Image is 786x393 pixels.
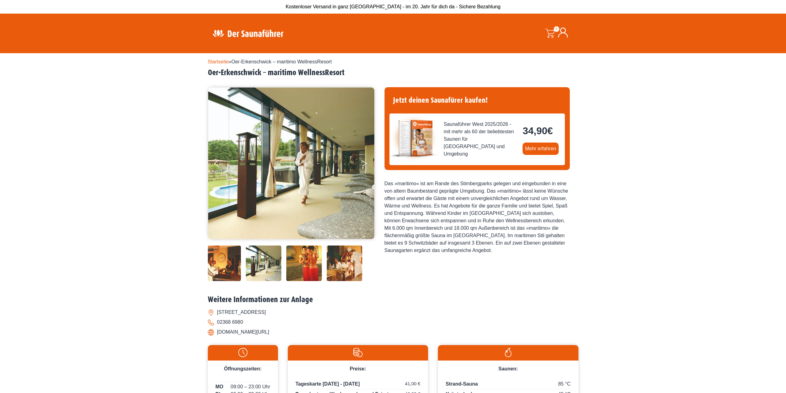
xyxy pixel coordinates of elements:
img: Flamme-weiss.svg [441,348,575,357]
button: Previous [214,157,229,173]
span: MO [216,383,224,391]
li: [DOMAIN_NAME][URL] [208,327,578,337]
button: Next [361,157,376,173]
a: Startseite [208,59,229,64]
h2: Weitere Informationen zur Anlage [208,295,578,305]
span: Oer-Erkenschwick – maritimo WellnessResort [231,59,332,64]
img: Uhr-weiss.svg [211,348,275,357]
span: Saunen: [498,366,518,371]
span: Saunaführer West 2025/2026 - mit mehr als 60 der beliebtesten Saunen für [GEOGRAPHIC_DATA] und Um... [444,121,518,158]
div: Das »maritimo« ist am Rande des Stimbergparks gelegen und eingebunden in eine von altem Baumbesta... [385,180,570,254]
span: € [547,125,553,136]
span: Öffnungszeiten: [224,366,262,371]
bdi: 34,90 [523,125,553,136]
span: 0 [554,26,559,32]
span: Preise: [350,366,366,371]
img: der-saunafuehrer-2025-west.jpg [389,113,439,163]
li: 02368 6980 [208,317,578,327]
span: 09:00 – 23:00 Uhr [231,383,270,391]
span: 41,00 € [405,380,420,387]
img: Preise-weiss.svg [291,348,425,357]
li: [STREET_ADDRESS] [208,307,578,317]
span: Kostenloser Versand in ganz [GEOGRAPHIC_DATA] - im 20. Jahr für dich da - Sichere Bezahlung [286,4,501,9]
h2: Oer-Erkenschwick – maritimo WellnessResort [208,68,578,78]
a: Mehr erfahren [523,143,559,155]
span: 85 °C [558,380,570,388]
h4: Jetzt deinen Saunafürer kaufen! [389,92,565,109]
p: Tageskarte [DATE] - [DATE] [296,380,420,389]
span: Strand-Sauna [446,381,478,387]
span: » [208,59,332,64]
